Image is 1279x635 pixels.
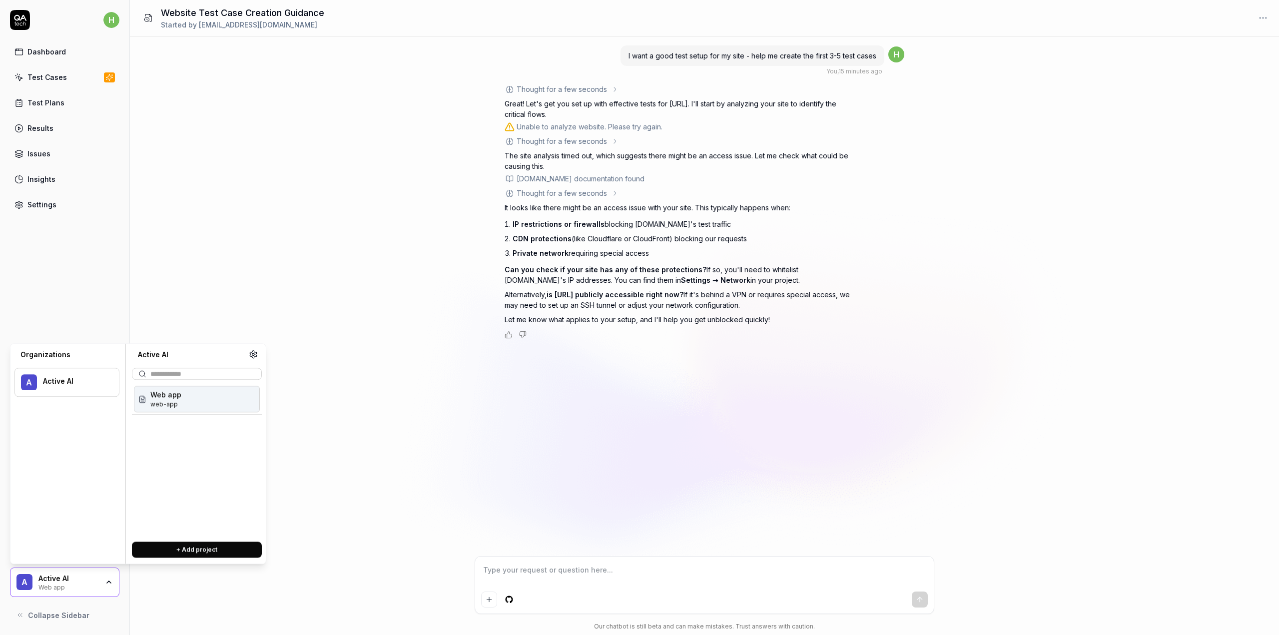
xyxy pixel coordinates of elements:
span: A [21,374,37,390]
div: Thought for a few seconds [517,188,607,198]
p: Great! Let's get you set up with effective tests for [URL]. I'll start by analyzing your site to ... [505,98,854,119]
button: h [103,10,119,30]
button: Negative feedback [519,331,527,339]
div: Active AI [132,350,249,360]
a: Results [10,118,119,138]
span: A [16,574,32,590]
li: blocking [DOMAIN_NAME]'s test traffic [513,217,854,231]
span: Project ID: Mtmy [150,400,181,409]
div: [DOMAIN_NAME] documentation found [517,173,644,184]
span: IP restrictions or firewalls [513,220,605,228]
p: The site analysis timed out, which suggests there might be an access issue. Let me check what cou... [505,150,854,171]
div: Issues [27,148,50,159]
span: Collapse Sidebar [28,610,89,621]
p: Let me know what applies to your setup, and I'll help you get unblocked quickly! [505,314,854,325]
a: Settings [10,195,119,214]
div: Test Plans [27,97,64,108]
span: is [URL] publicly accessible right now? [547,290,683,299]
div: Thought for a few seconds [517,84,607,94]
span: Settings → Network [681,276,750,284]
a: Organization settings [249,350,258,362]
div: Thought for a few seconds [517,136,607,146]
div: Web app [38,583,98,591]
span: [EMAIL_ADDRESS][DOMAIN_NAME] [199,20,317,29]
span: h [888,46,904,62]
a: Test Plans [10,93,119,112]
div: , 15 minutes ago [826,67,882,76]
button: Add attachment [481,592,497,608]
span: CDN protections [513,234,572,243]
span: Can you check if your site has any of these protections? [505,265,706,274]
p: If so, you'll need to whitelist [DOMAIN_NAME]'s IP addresses. You can find them in in your project. [505,264,854,285]
div: Insights [27,174,55,184]
button: AActive AIWeb app [10,568,119,598]
button: Positive feedback [505,331,513,339]
div: Our chatbot is still beta and can make mistakes. Trust answers with caution. [475,622,934,631]
a: Dashboard [10,42,119,61]
div: Dashboard [27,46,66,57]
span: Web app [150,389,181,400]
li: (like Cloudflare or CloudFront) blocking our requests [513,231,854,246]
div: Organizations [14,350,119,360]
div: Active AI [43,377,106,386]
p: It looks like there might be an access issue with your site. This typically happens when: [505,202,854,213]
button: + Add project [132,542,262,558]
a: Insights [10,169,119,189]
div: Suggestions [132,384,262,534]
div: Results [27,123,53,133]
span: h [103,12,119,28]
button: Collapse Sidebar [10,605,119,625]
span: I want a good test setup for my site - help me create the first 3-5 test cases [629,51,876,60]
div: Test Cases [27,72,67,82]
p: Alternatively, If it's behind a VPN or requires special access, we may need to set up an SSH tunn... [505,289,854,310]
a: Test Cases [10,67,119,87]
div: Active AI [38,574,98,583]
span: You [826,67,837,75]
span: Private network [513,249,569,257]
li: requiring special access [513,246,854,260]
h1: Website Test Case Creation Guidance [161,6,324,19]
div: Started by [161,19,324,30]
div: Settings [27,199,56,210]
div: Unable to analyze website. Please try again. [517,121,662,132]
button: AActive AI [14,368,119,397]
a: Issues [10,144,119,163]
